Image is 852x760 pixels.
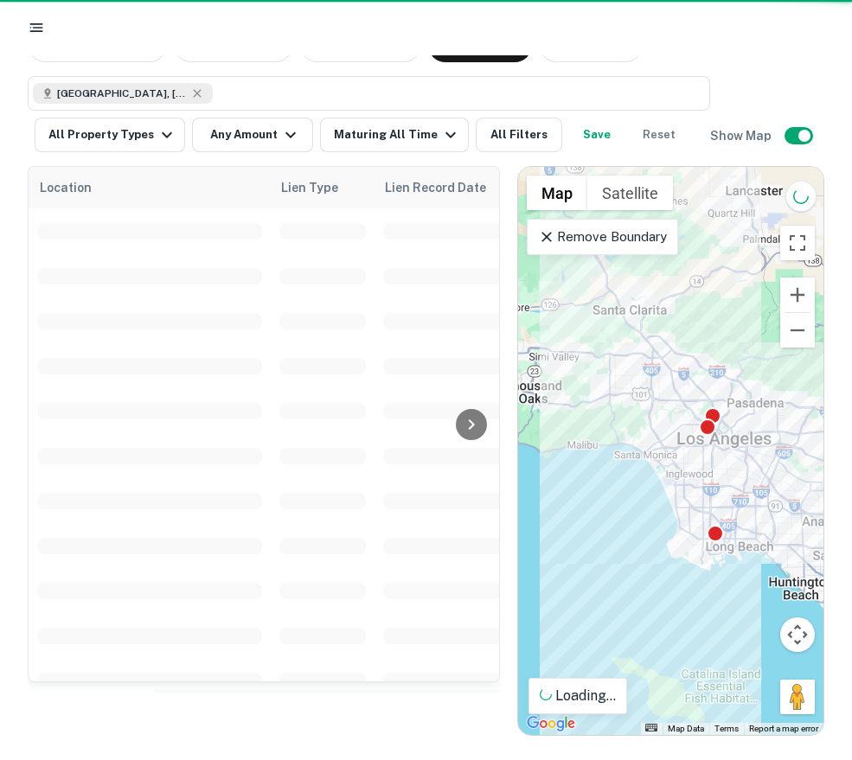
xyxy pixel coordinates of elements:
[35,118,185,152] button: All Property Types
[375,167,522,208] th: Lien Record Date
[710,126,774,145] h6: Show Map
[522,712,580,735] a: Open this area in Google Maps (opens a new window)
[192,118,313,152] button: Any Amount
[518,167,823,735] div: 0 0
[631,118,687,152] button: Reset
[281,177,338,198] span: Lien Type
[522,712,580,735] img: Google
[527,176,587,210] button: Show street map
[668,723,704,735] button: Map Data
[569,118,625,152] button: Save your search to get updates of matches that match your search criteria.
[271,167,375,208] th: Lien Type
[57,86,187,101] span: [GEOGRAPHIC_DATA], [GEOGRAPHIC_DATA], [GEOGRAPHIC_DATA]
[538,227,667,247] p: Remove Boundary
[749,724,818,733] a: Report a map error
[785,181,817,212] button: Reload search area
[780,278,815,312] button: Zoom in
[39,177,92,198] span: Location
[540,686,616,706] p: Loading...
[320,118,469,152] button: Maturing All Time
[29,167,271,208] th: Location
[780,226,815,260] button: Toggle fullscreen view
[780,313,815,348] button: Zoom out
[385,177,486,198] span: Lien Record Date
[587,176,673,210] button: Show satellite imagery
[714,724,739,733] a: Terms (opens in new tab)
[780,617,815,652] button: Map camera controls
[476,118,562,152] button: All Filters
[645,724,657,731] button: Keyboard shortcuts
[766,622,852,705] iframe: Chat Widget
[334,125,461,145] div: Maturing All Time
